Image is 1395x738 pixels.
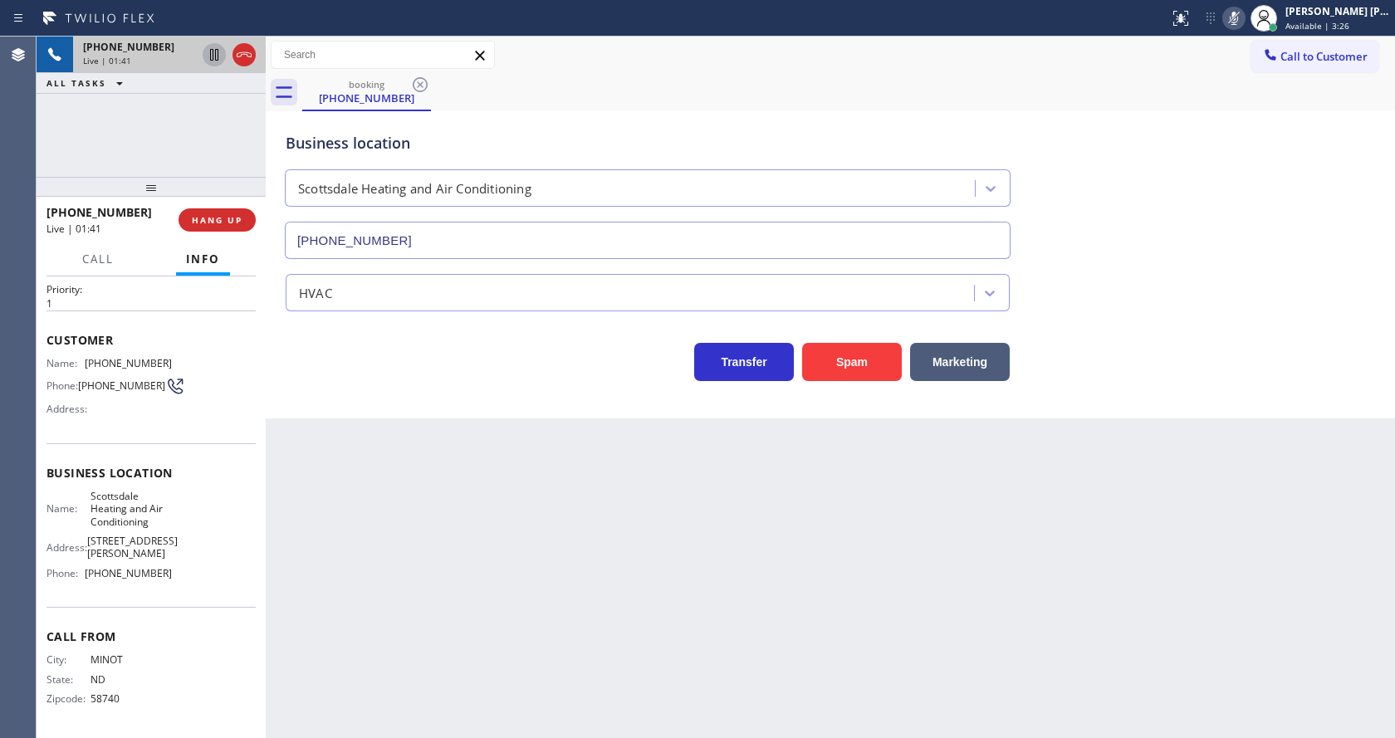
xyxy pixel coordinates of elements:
[46,628,256,644] span: Call From
[304,78,429,90] div: booking
[285,222,1011,259] input: Phone Number
[176,243,230,276] button: Info
[286,132,1010,154] div: Business location
[304,90,429,105] div: [PHONE_NUMBER]
[1222,7,1246,30] button: Mute
[298,179,531,198] div: Scottsdale Heating and Air Conditioning
[83,55,131,66] span: Live | 01:41
[46,222,101,236] span: Live | 01:41
[91,653,173,666] span: MINOT
[83,40,174,54] span: [PHONE_NUMBER]
[46,502,91,515] span: Name:
[46,332,256,348] span: Customer
[186,252,220,266] span: Info
[46,77,106,89] span: ALL TASKS
[46,653,91,666] span: City:
[1285,4,1390,18] div: [PERSON_NAME] [PERSON_NAME]
[46,692,91,705] span: Zipcode:
[1251,41,1378,72] button: Call to Customer
[91,673,173,686] span: ND
[91,490,173,528] span: Scottsdale Heating and Air Conditioning
[72,243,124,276] button: Call
[1280,49,1368,64] span: Call to Customer
[46,282,256,296] h2: Priority:
[87,535,178,560] span: [STREET_ADDRESS][PERSON_NAME]
[85,567,172,579] span: [PHONE_NUMBER]
[46,296,256,310] p: 1
[91,692,173,705] span: 58740
[304,74,429,110] div: (701) 720-4631
[46,541,87,554] span: Address:
[179,208,256,232] button: HANG UP
[910,343,1010,381] button: Marketing
[78,379,165,392] span: [PHONE_NUMBER]
[694,343,794,381] button: Transfer
[82,252,114,266] span: Call
[46,379,78,392] span: Phone:
[272,42,494,68] input: Search
[37,73,139,93] button: ALL TASKS
[203,43,226,66] button: Hold Customer
[46,465,256,481] span: Business location
[192,214,242,226] span: HANG UP
[299,283,332,302] div: HVAC
[1285,20,1349,32] span: Available | 3:26
[46,403,91,415] span: Address:
[46,673,91,686] span: State:
[85,357,172,369] span: [PHONE_NUMBER]
[46,567,85,579] span: Phone:
[46,357,85,369] span: Name:
[802,343,902,381] button: Spam
[46,204,152,220] span: [PHONE_NUMBER]
[232,43,256,66] button: Hang up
